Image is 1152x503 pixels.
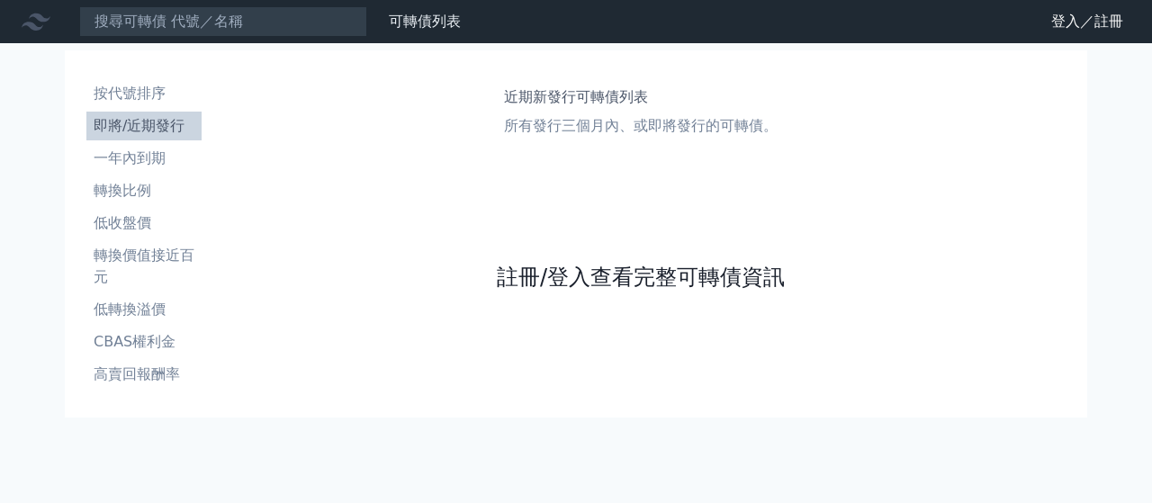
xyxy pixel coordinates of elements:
[86,112,202,140] a: 即將/近期發行
[86,245,202,288] li: 轉換價值接近百元
[504,86,778,108] h1: 近期新發行可轉債列表
[86,180,202,202] li: 轉換比例
[86,176,202,205] a: 轉換比例
[86,299,202,320] li: 低轉換溢價
[86,241,202,292] a: 轉換價值接近百元
[86,83,202,104] li: 按代號排序
[86,295,202,324] a: 低轉換溢價
[79,6,367,37] input: 搜尋可轉債 代號／名稱
[504,115,778,137] p: 所有發行三個月內、或即將發行的可轉債。
[389,13,461,30] a: 可轉債列表
[86,144,202,173] a: 一年內到期
[86,360,202,389] a: 高賣回報酬率
[86,115,202,137] li: 即將/近期發行
[86,328,202,356] a: CBAS權利金
[497,263,785,292] a: 註冊/登入查看完整可轉債資訊
[86,212,202,234] li: 低收盤價
[86,364,202,385] li: 高賣回報酬率
[86,209,202,238] a: 低收盤價
[86,79,202,108] a: 按代號排序
[86,148,202,169] li: 一年內到期
[1037,7,1138,36] a: 登入／註冊
[86,331,202,353] li: CBAS權利金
